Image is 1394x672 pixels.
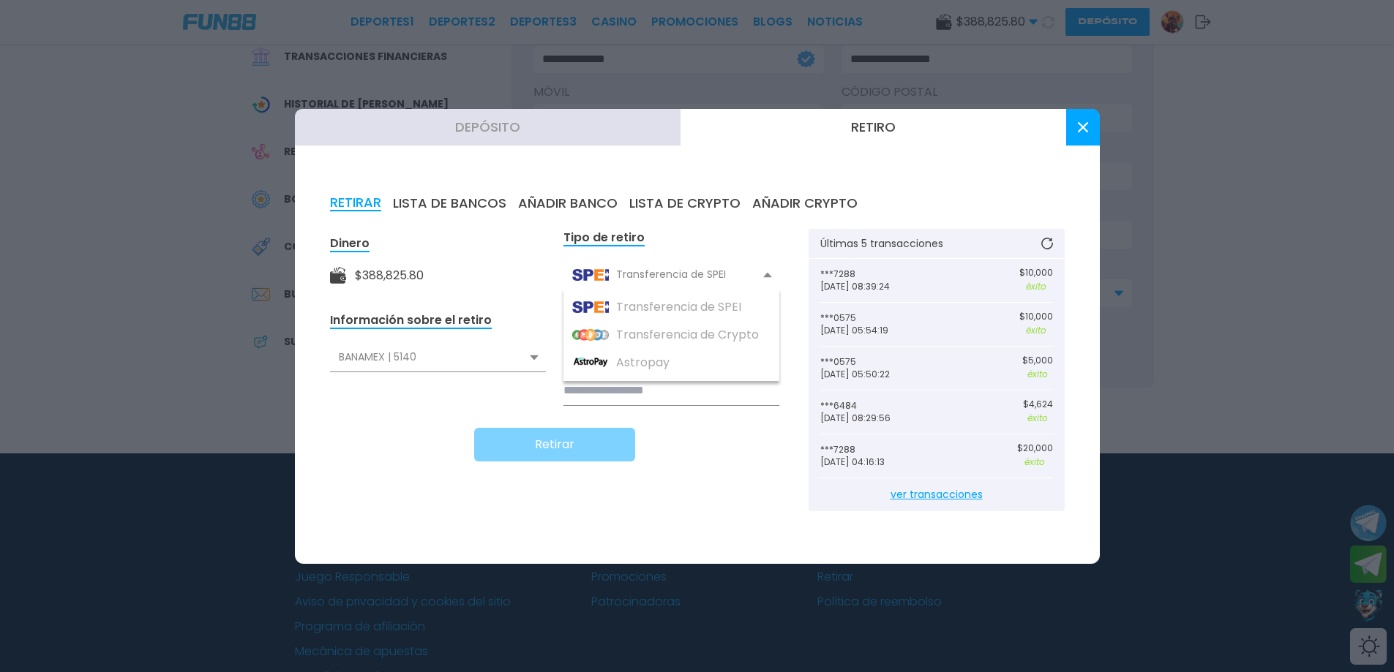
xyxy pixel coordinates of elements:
button: Depósito [295,109,681,146]
p: Últimas 5 transacciones [820,238,943,249]
div: Dinero [330,235,370,252]
div: Transferencia de Crypto [563,321,779,349]
a: ver transacciones [820,478,1053,511]
img: Transferencia de SPEI [572,301,609,313]
button: Retiro [681,109,1066,146]
button: RETIRAR [330,195,381,211]
div: BANAMEX | 5140 [330,344,546,371]
button: Retirar [474,428,635,461]
p: éxito [1019,280,1053,293]
img: Transferencia de SPEI [572,269,609,281]
button: AÑADIR CRYPTO [752,195,858,211]
div: Astropay [563,349,779,377]
p: éxito [1023,412,1053,425]
p: [DATE] 08:39:24 [820,282,937,292]
p: [DATE] 08:29:56 [820,413,937,423]
p: $ 20,000 [1017,443,1053,453]
div: Transferencia de SPEI [563,293,779,321]
div: Información sobre el retiro [330,312,492,329]
p: éxito [1022,368,1053,381]
p: $ 4,624 [1023,399,1053,409]
p: [DATE] 05:54:19 [820,325,937,336]
img: Astropay [572,356,609,368]
p: $ 10,000 [1019,268,1053,278]
p: [DATE] 05:50:22 [820,369,937,380]
p: $ 10,000 [1019,312,1053,322]
p: éxito [1017,456,1053,469]
p: $ 5,000 [1022,355,1053,366]
div: Transferencia de SPEI [563,261,779,289]
button: LISTA DE BANCOS [393,195,506,211]
button: AÑADIR BANCO [518,195,618,211]
button: LISTA DE CRYPTO [629,195,741,211]
div: $ 388,825.80 [355,267,424,284]
p: éxito [1019,324,1053,337]
p: [DATE] 04:16:13 [820,457,937,467]
div: Tipo de retiro [563,230,645,246]
img: Transferencia de Crypto [572,329,609,341]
